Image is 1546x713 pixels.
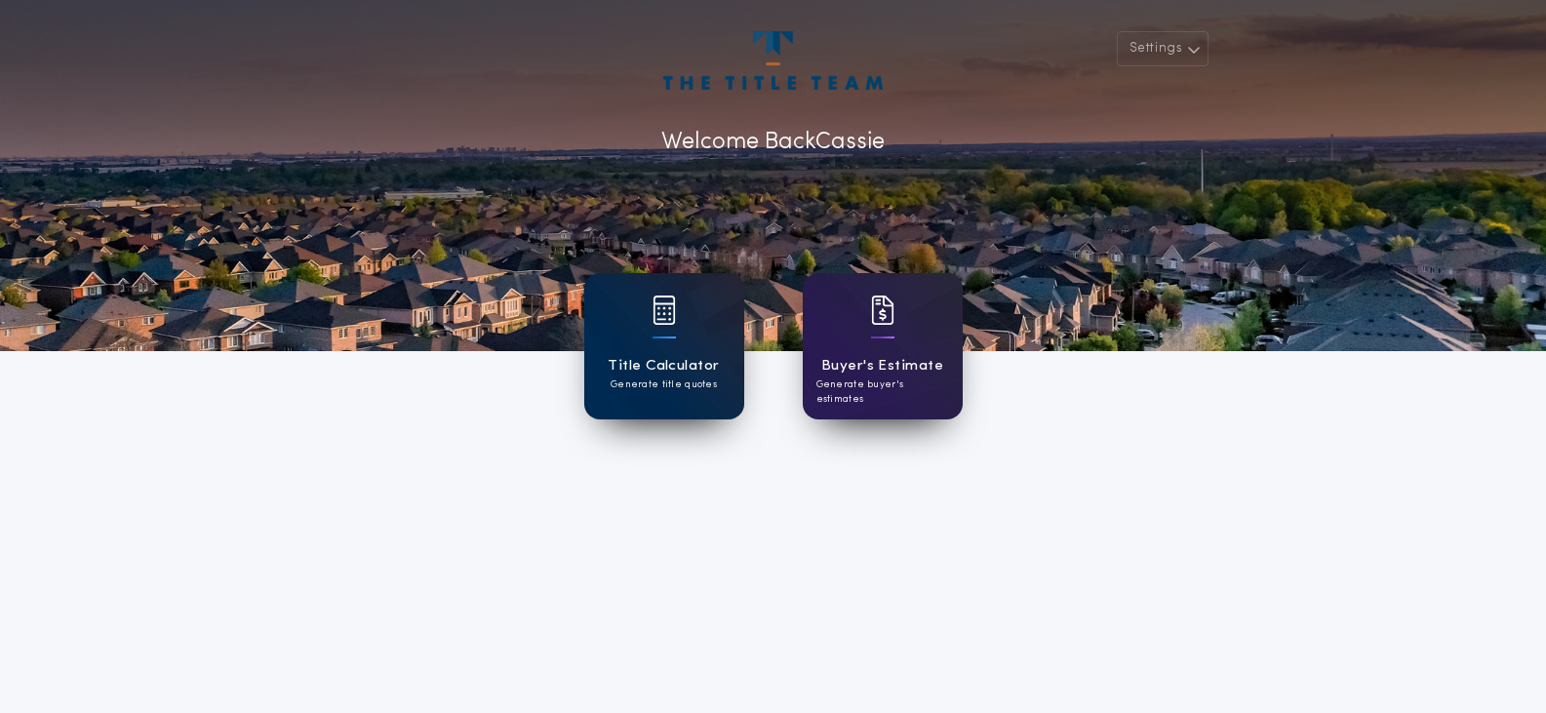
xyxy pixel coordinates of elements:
[821,355,943,377] h1: Buyer's Estimate
[608,355,719,377] h1: Title Calculator
[871,296,894,325] img: card icon
[661,125,885,160] p: Welcome Back Cassie
[816,377,949,407] p: Generate buyer's estimates
[584,273,744,419] a: card iconTitle CalculatorGenerate title quotes
[611,377,717,392] p: Generate title quotes
[653,296,676,325] img: card icon
[663,31,882,90] img: account-logo
[1117,31,1209,66] button: Settings
[803,273,963,419] a: card iconBuyer's EstimateGenerate buyer's estimates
